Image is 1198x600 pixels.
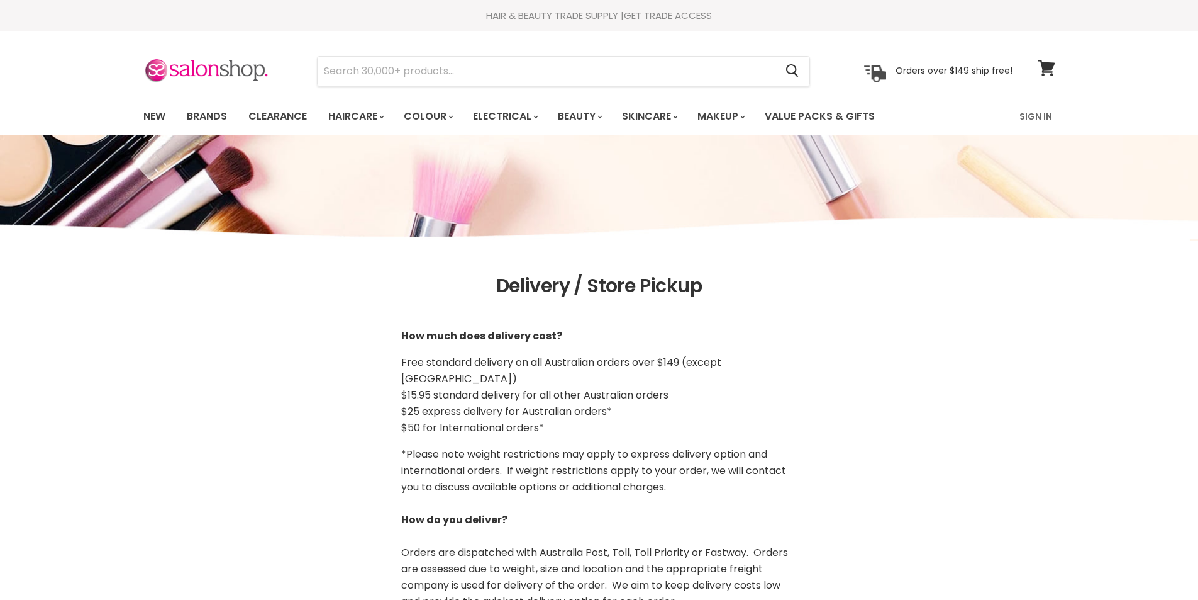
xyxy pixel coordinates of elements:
a: Skincare [613,103,685,130]
span: $25 express delivery for Australian orders* [401,404,612,419]
span: $15.95 standard delivery for all other Australian orders [401,388,668,402]
span: $50 for International orders* [401,421,544,435]
a: Value Packs & Gifts [755,103,884,130]
ul: Main menu [134,98,948,135]
a: Haircare [319,103,392,130]
span: Free standard delivery on all Australian orders over $149 (except [GEOGRAPHIC_DATA]) [401,355,721,386]
form: Product [317,56,810,86]
a: Electrical [463,103,546,130]
a: Makeup [688,103,753,130]
h1: Delivery / Store Pickup [143,275,1055,297]
a: Sign In [1012,103,1060,130]
strong: How much does delivery cost? [401,329,562,343]
b: How do you deliver? [401,512,507,527]
input: Search [318,57,776,86]
a: Brands [177,103,236,130]
button: Search [776,57,809,86]
span: *Please note weight restrictions may apply to express delivery option and international orders. I... [401,447,786,494]
a: Beauty [548,103,610,130]
a: GET TRADE ACCESS [624,9,712,22]
div: HAIR & BEAUTY TRADE SUPPLY | [128,9,1071,22]
nav: Main [128,98,1071,135]
a: Clearance [239,103,316,130]
p: Orders over $149 ship free! [896,65,1012,76]
a: Colour [394,103,461,130]
a: New [134,103,175,130]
